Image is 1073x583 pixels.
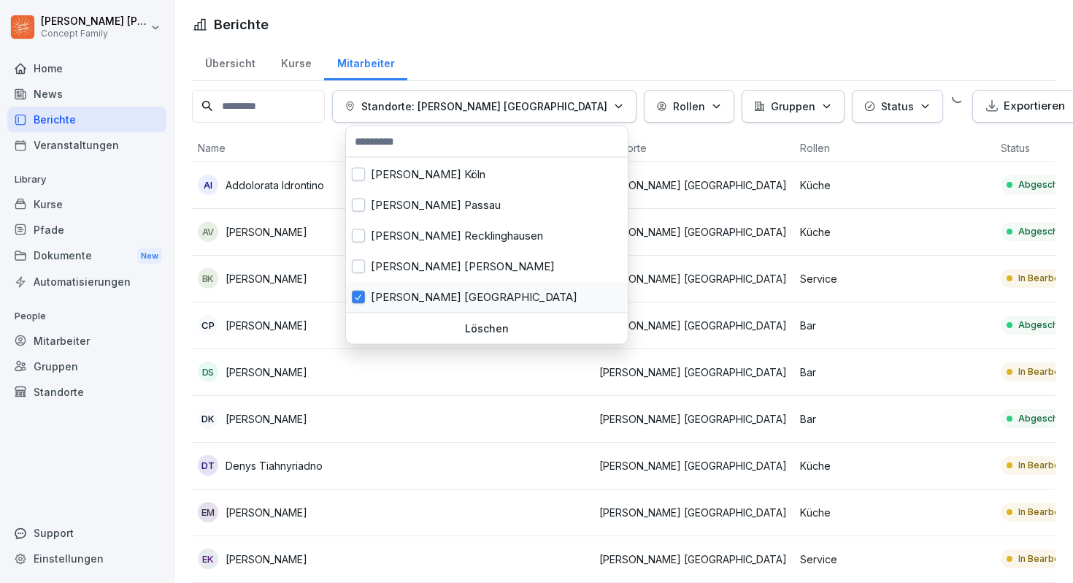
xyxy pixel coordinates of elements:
[346,251,628,282] div: [PERSON_NAME] [PERSON_NAME]
[771,99,815,114] p: Gruppen
[1004,98,1065,115] p: Exportieren
[673,99,705,114] p: Rollen
[346,282,628,313] div: [PERSON_NAME] [GEOGRAPHIC_DATA]
[881,99,914,114] p: Status
[346,159,628,190] div: [PERSON_NAME] Köln
[346,190,628,221] div: [PERSON_NAME] Passau
[346,221,628,251] div: [PERSON_NAME] Recklinghausen
[352,322,622,335] p: Löschen
[361,99,607,114] p: Standorte: [PERSON_NAME] [GEOGRAPHIC_DATA]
